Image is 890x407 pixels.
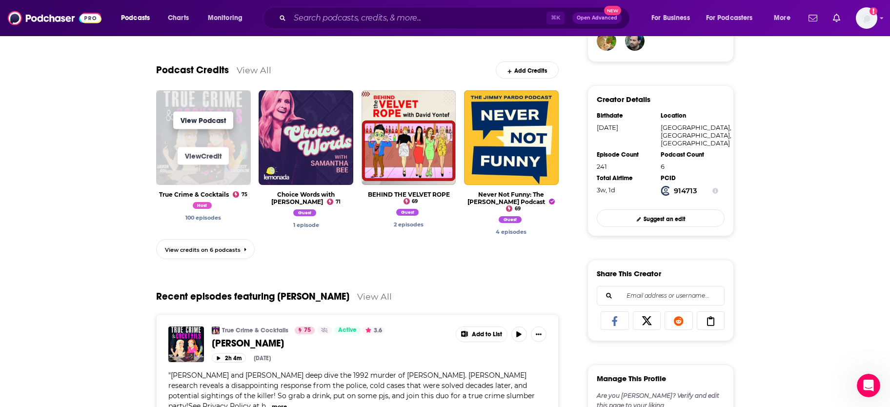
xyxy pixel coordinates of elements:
[295,326,315,334] a: 75
[604,6,622,15] span: New
[363,326,385,334] button: 3.6
[496,228,526,235] a: Lauren Ash
[334,326,361,334] a: Active
[237,65,271,75] a: View All
[645,10,702,26] button: open menu
[404,198,418,204] a: 69
[633,311,661,330] a: Share on X/Twitter
[661,163,718,170] div: 6
[674,186,697,195] strong: 914713
[8,9,101,27] img: Podchaser - Follow, Share and Rate Podcasts
[597,112,654,120] div: Birthdate
[327,199,341,205] a: 71
[178,147,229,164] a: ViewCredit
[293,209,316,216] span: Guest
[173,111,233,129] a: View Podcast
[767,10,803,26] button: open menu
[697,311,725,330] a: Copy Link
[597,286,725,305] div: Search followers
[336,200,341,204] span: 71
[212,326,220,334] img: True Crime & Cocktails
[597,269,661,278] h3: Share This Creator
[212,353,246,363] button: 2h 4m
[233,191,247,198] a: 75
[700,10,767,26] button: open menu
[605,286,716,305] input: Email address or username...
[597,186,615,194] span: 535 hours, 33 minutes
[496,61,559,79] a: Add Credits
[625,31,645,51] img: Syeuk2002
[467,191,555,205] a: Never Not Funny: The Jimmy Pardo Podcast
[661,174,718,182] div: PCID
[856,7,877,29] img: User Profile
[165,246,241,253] span: View credits on 6 podcasts
[665,311,693,330] a: Share on Reddit
[159,191,229,198] a: True Crime & Cocktails
[706,11,753,25] span: For Podcasters
[870,7,877,15] svg: Add a profile image
[412,200,418,203] span: 69
[546,12,565,24] span: ⌘ K
[597,123,654,131] div: [DATE]
[577,16,617,20] span: Open Advanced
[271,191,335,205] a: Choice Words with Samantha Bee
[168,326,204,362] img: Krystal Senyk
[222,326,288,334] a: True Crime & Cocktails
[193,202,212,209] span: Host
[185,214,221,221] a: Lauren Ash
[212,337,449,349] a: [PERSON_NAME]
[597,163,654,170] div: 241
[156,290,349,303] a: Recent episodes featuring [PERSON_NAME]
[661,186,670,196] img: Podchaser Creator ID logo
[162,10,195,26] a: Charts
[515,207,521,211] span: 69
[506,205,521,212] a: 69
[368,191,450,198] a: BEHIND THE VELVET ROPE
[290,10,546,26] input: Search podcasts, credits, & more...
[499,216,522,223] span: Guest
[601,311,629,330] a: Share on Facebook
[121,11,150,25] span: Podcasts
[572,12,622,24] button: Open AdvancedNew
[712,186,718,196] button: Show Info
[597,174,654,182] div: Total Airtime
[661,151,718,159] div: Podcast Count
[396,210,422,217] a: Lauren Ash
[597,374,666,383] h3: Manage This Profile
[156,239,255,259] a: View credits on 6 podcasts
[272,7,639,29] div: Search podcasts, credits, & more...
[661,112,718,120] div: Location
[242,193,247,197] span: 75
[254,355,271,362] div: [DATE]
[293,222,319,228] a: Lauren Ash
[114,10,162,26] button: open menu
[304,326,311,335] span: 75
[156,64,229,76] a: Podcast Credits
[661,123,718,147] div: [GEOGRAPHIC_DATA], [GEOGRAPHIC_DATA], [GEOGRAPHIC_DATA]
[168,11,189,25] span: Charts
[597,31,616,51] img: sivartneerod
[597,209,725,226] a: Suggest an edit
[774,11,790,25] span: More
[856,7,877,29] button: Show profile menu
[208,11,243,25] span: Monitoring
[293,211,319,218] a: Lauren Ash
[857,374,880,397] iframe: Intercom live chat
[467,191,555,205] span: Never Not Funny: The [PERSON_NAME] Podcast
[193,203,215,210] a: Lauren Ash
[212,337,284,349] span: [PERSON_NAME]
[805,10,821,26] a: Show notifications dropdown
[338,326,357,335] span: Active
[357,291,392,302] a: View All
[499,218,524,224] a: Lauren Ash
[201,10,255,26] button: open menu
[829,10,844,26] a: Show notifications dropdown
[597,95,650,104] h3: Creator Details
[531,326,546,342] button: Show More Button
[396,209,419,216] span: Guest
